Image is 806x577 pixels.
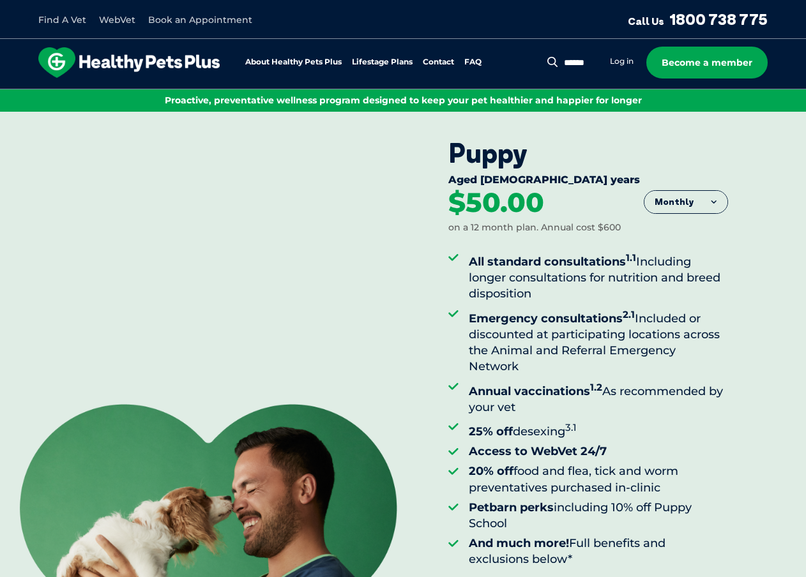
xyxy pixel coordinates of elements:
strong: Emergency consultations [469,311,635,326]
li: food and flea, tick and worm preventatives purchased in-clinic [469,463,728,495]
sup: 2.1 [623,308,635,320]
sup: 3.1 [565,421,577,433]
li: As recommended by your vet [469,379,728,416]
a: WebVet [99,14,135,26]
a: Become a member [646,47,768,79]
strong: 25% off [469,424,513,438]
a: Find A Vet [38,14,86,26]
button: Search [545,56,561,68]
div: on a 12 month plan. Annual cost $600 [448,221,621,234]
div: $50.00 [448,189,544,217]
a: FAQ [464,58,482,66]
li: including 10% off Puppy School [469,500,728,532]
img: hpp-logo [38,47,220,78]
a: About Healthy Pets Plus [245,58,342,66]
strong: All standard consultations [469,255,636,269]
li: desexing [469,419,728,440]
strong: Access to WebVet 24/7 [469,444,607,458]
sup: 1.1 [626,251,636,264]
div: Aged [DEMOGRAPHIC_DATA] years [448,174,728,189]
a: Lifestage Plans [352,58,413,66]
span: Proactive, preventative wellness program designed to keep your pet healthier and happier for longer [165,94,642,106]
strong: Annual vaccinations [469,384,602,398]
strong: 20% off [469,464,513,478]
li: Included or discounted at participating locations across the Animal and Referral Emergency Network [469,306,728,375]
button: Monthly [644,191,727,214]
li: Full benefits and exclusions below* [469,536,728,567]
strong: And much more! [469,536,569,550]
span: Call Us [628,15,664,27]
sup: 1.2 [590,381,602,393]
strong: Petbarn perks [469,500,554,514]
a: Call Us1800 738 775 [628,10,768,29]
li: Including longer consultations for nutrition and breed disposition [469,250,728,303]
a: Log in [610,56,634,66]
a: Contact [423,58,454,66]
a: Book an Appointment [148,14,252,26]
div: Puppy [448,137,728,169]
